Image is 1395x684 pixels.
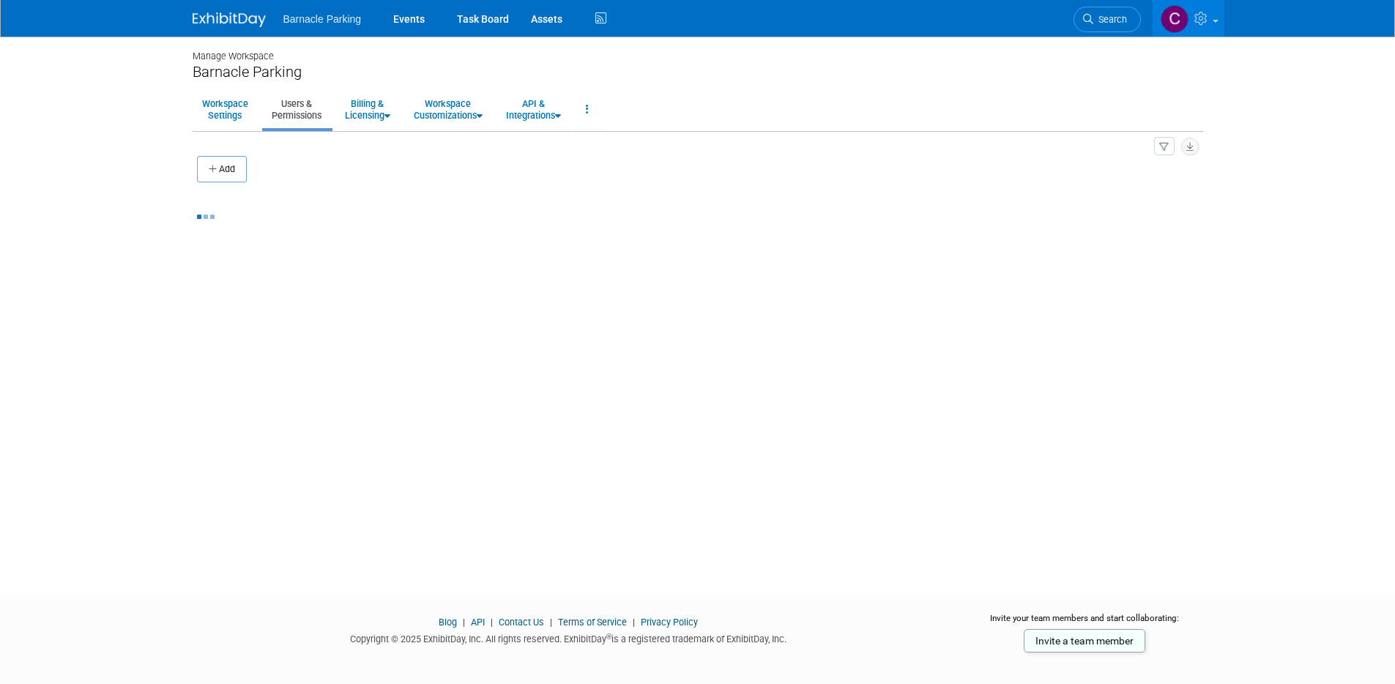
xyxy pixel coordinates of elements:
[558,617,627,628] a: Terms of Service
[606,633,611,641] sup: ®
[1093,14,1127,25] span: Search
[197,215,215,219] img: loading...
[471,617,485,628] a: API
[193,12,266,27] img: ExhibitDay
[193,37,1203,63] div: Manage Workspace
[459,617,469,628] span: |
[641,617,698,628] a: Privacy Policy
[496,92,570,127] a: API &Integrations
[487,617,496,628] span: |
[1161,5,1188,33] img: Courtney Daniel
[1074,7,1141,32] a: Search
[193,92,258,127] a: WorkspaceSettings
[193,629,945,646] div: Copyright © 2025 ExhibitDay, Inc. All rights reserved. ExhibitDay is a registered trademark of Ex...
[629,617,639,628] span: |
[262,92,331,127] a: Users &Permissions
[335,92,400,127] a: Billing &Licensing
[1024,629,1145,653] a: Invite a team member
[439,617,457,628] a: Blog
[283,13,362,25] span: Barnacle Parking
[967,612,1203,634] div: Invite your team members and start collaborating:
[197,156,247,182] button: Add
[404,92,492,127] a: WorkspaceCustomizations
[546,617,556,628] span: |
[499,617,544,628] a: Contact Us
[193,63,1203,81] div: Barnacle Parking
